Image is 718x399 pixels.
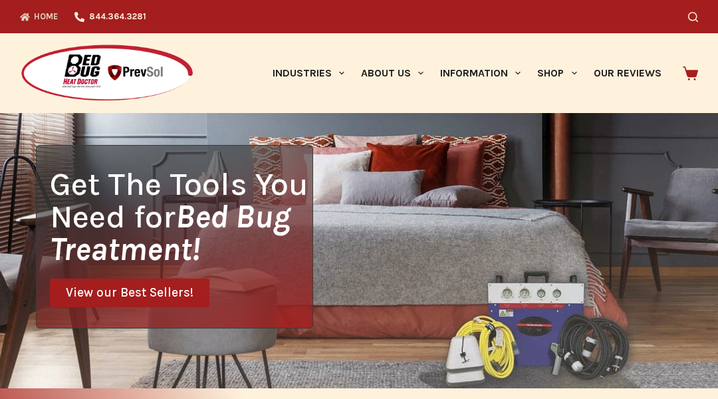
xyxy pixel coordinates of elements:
img: Prevsol/Bed Bug Heat Doctor [20,44,194,103]
span: View our Best Sellers! [66,287,193,299]
a: Information [432,33,529,113]
h1: Get The Tools You Need for [50,168,312,265]
a: About Us [352,33,431,113]
nav: Primary [264,33,669,113]
a: View our Best Sellers! [50,279,209,307]
a: Our Reviews [585,33,669,113]
button: Search [688,12,698,22]
a: Shop [529,33,585,113]
a: Industries [264,33,352,113]
i: Bed Bug Treatment! [50,198,291,268]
